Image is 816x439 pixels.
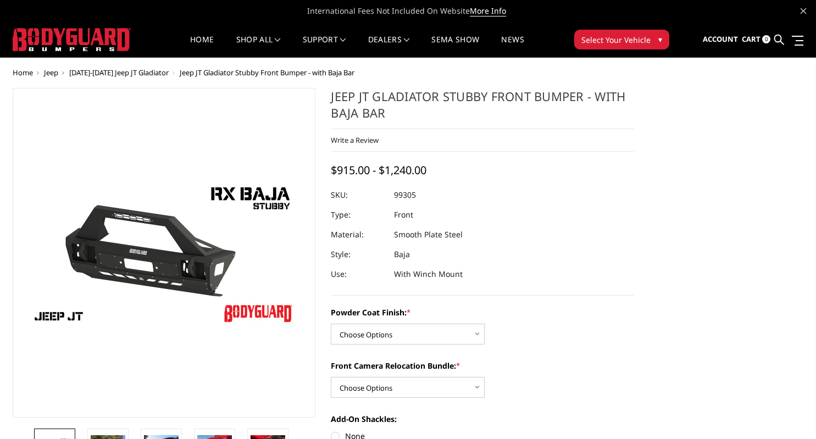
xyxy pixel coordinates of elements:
[501,36,524,57] a: News
[331,244,386,264] dt: Style:
[742,25,770,54] a: Cart 0
[431,36,479,57] a: SEMA Show
[703,25,738,54] a: Account
[658,34,662,45] span: ▾
[331,264,386,284] dt: Use:
[303,36,346,57] a: Support
[331,88,634,129] h1: Jeep JT Gladiator Stubby Front Bumper - with Baja Bar
[742,34,761,44] span: Cart
[236,36,281,57] a: shop all
[703,34,738,44] span: Account
[394,244,410,264] dd: Baja
[394,225,463,244] dd: Smooth Plate Steel
[368,36,410,57] a: Dealers
[331,163,426,177] span: $915.00 - $1,240.00
[470,5,506,16] a: More Info
[574,30,669,49] button: Select Your Vehicle
[394,185,416,205] dd: 99305
[581,34,651,46] span: Select Your Vehicle
[394,264,463,284] dd: With Winch Mount
[190,36,214,57] a: Home
[13,88,316,418] a: Jeep JT Gladiator Stubby Front Bumper - with Baja Bar
[13,68,33,77] a: Home
[180,68,354,77] span: Jeep JT Gladiator Stubby Front Bumper - with Baja Bar
[331,413,634,425] label: Add-On Shackles:
[331,360,634,371] label: Front Camera Relocation Bundle:
[394,205,413,225] dd: Front
[331,185,386,205] dt: SKU:
[13,28,131,51] img: BODYGUARD BUMPERS
[44,68,58,77] a: Jeep
[331,205,386,225] dt: Type:
[762,35,770,43] span: 0
[69,68,169,77] a: [DATE]-[DATE] Jeep JT Gladiator
[331,225,386,244] dt: Material:
[331,135,379,145] a: Write a Review
[331,307,634,318] label: Powder Coat Finish:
